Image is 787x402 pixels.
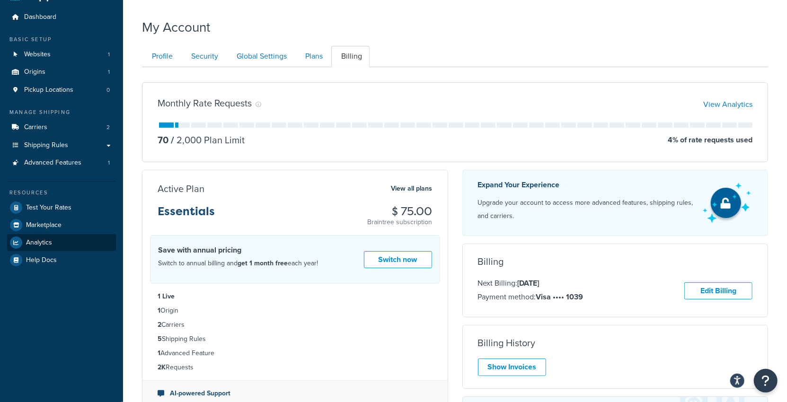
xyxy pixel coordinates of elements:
p: Braintree subscription [368,218,433,227]
p: 4 % of rate requests used [668,133,752,147]
a: Test Your Rates [7,199,116,216]
span: Marketplace [26,221,62,229]
li: Advanced Features [7,154,116,172]
strong: 1 [158,306,160,315]
a: Websites 1 [7,46,116,63]
h3: Active Plan [158,184,204,194]
button: Open Resource Center [754,369,778,393]
strong: 2 [158,320,161,330]
span: 1 [108,159,110,167]
div: Resources [7,189,116,197]
strong: [DATE] [518,278,539,288]
li: Shipping Rules [158,334,433,344]
li: Origin [158,306,433,316]
a: Advanced Features 1 [7,154,116,172]
h1: My Account [142,18,210,36]
a: Expand Your Experience Upgrade your account to access more advanced features, shipping rules, and... [462,170,769,236]
a: Origins 1 [7,63,116,81]
a: Analytics [7,234,116,251]
a: Profile [142,46,180,67]
li: Websites [7,46,116,63]
span: Shipping Rules [24,141,68,149]
h3: $ 75.00 [368,205,433,218]
h3: Billing History [478,338,536,348]
a: Edit Billing [684,282,752,300]
li: Requests [158,362,433,373]
span: Carriers [24,123,47,131]
strong: 2K [158,362,166,372]
span: Pickup Locations [24,86,73,94]
span: 0 [106,86,110,94]
span: / [171,133,174,147]
span: Advanced Features [24,159,81,167]
strong: Visa •••• 1039 [536,291,584,302]
span: Websites [24,51,51,59]
a: Switch now [364,251,432,269]
strong: 1 Live [158,291,175,301]
span: Help Docs [26,256,57,264]
a: View all plans [391,183,433,195]
h3: Essentials [158,205,215,225]
span: Dashboard [24,13,56,21]
div: Manage Shipping [7,108,116,116]
p: Upgrade your account to access more advanced features, shipping rules, and carriers. [478,196,695,223]
a: Dashboard [7,9,116,26]
strong: 1 [158,348,160,358]
li: Pickup Locations [7,81,116,99]
a: Pickup Locations 0 [7,81,116,99]
span: Analytics [26,239,52,247]
strong: get 1 month free [238,258,288,268]
p: Switch to annual billing and each year! [158,257,318,270]
div: Basic Setup [7,35,116,44]
li: Origins [7,63,116,81]
span: Origins [24,68,45,76]
p: Payment method: [478,291,584,303]
strong: 5 [158,334,162,344]
a: Global Settings [227,46,294,67]
a: Help Docs [7,252,116,269]
span: Test Your Rates [26,204,71,212]
a: Carriers 2 [7,119,116,136]
a: Billing [331,46,370,67]
a: Shipping Rules [7,137,116,154]
p: Next Billing: [478,277,584,289]
a: View Analytics [703,99,752,110]
a: Plans [295,46,330,67]
span: 1 [108,68,110,76]
span: 1 [108,51,110,59]
p: Expand Your Experience [478,178,695,192]
li: Advanced Feature [158,348,433,358]
p: 2,000 Plan Limit [168,133,245,147]
h4: Save with annual pricing [158,245,318,256]
li: Carriers [7,119,116,136]
span: 2 [106,123,110,131]
a: Show Invoices [478,358,546,376]
li: AI-powered Support [158,388,433,399]
p: 70 [158,133,168,147]
li: Carriers [158,320,433,330]
a: Marketplace [7,217,116,234]
h3: Monthly Rate Requests [158,98,252,108]
h3: Billing [478,256,504,267]
a: Security [181,46,226,67]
